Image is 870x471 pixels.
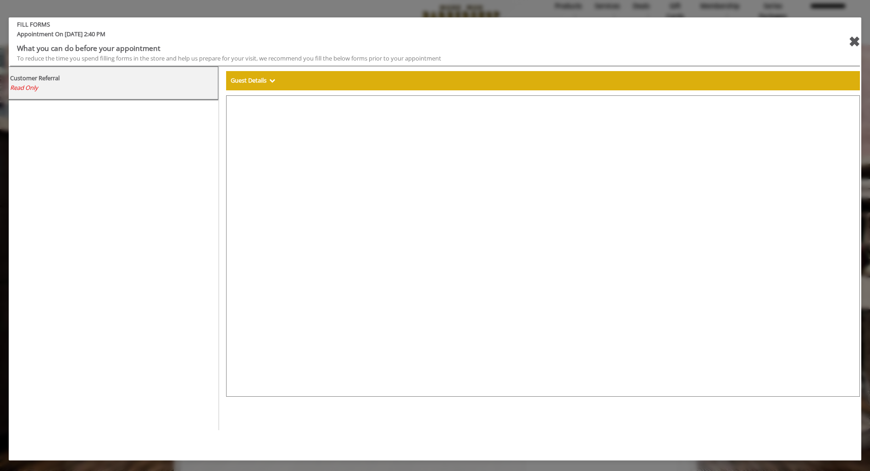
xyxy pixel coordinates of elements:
div: Guest Details Show [226,71,860,90]
div: To reduce the time you spend filling forms in the store and help us prepare for your visit, we re... [17,54,781,63]
b: FILL FORMS [10,20,788,29]
span: Appointment On [DATE] 2:40 PM [10,29,788,43]
span: Show [269,76,275,84]
b: What you can do before your appointment [17,43,161,53]
iframe: formsViewWeb [226,95,860,396]
div: close forms [848,31,860,53]
b: Customer Referral [10,74,60,82]
b: Guest Details [231,76,266,84]
span: Read Only [10,83,38,92]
